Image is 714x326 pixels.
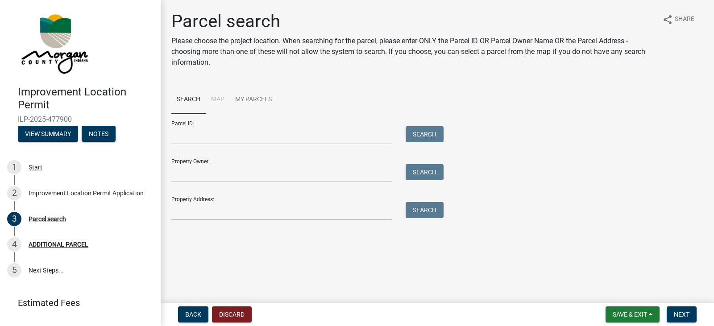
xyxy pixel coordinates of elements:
[171,86,206,114] a: Search
[171,11,655,32] h1: Parcel search
[606,306,660,322] button: Save & Exit
[7,294,146,312] a: Estimated Fees
[674,311,689,318] span: Next
[82,126,116,142] button: Notes
[29,241,88,248] div: ADDITIONAL PARCEL
[29,190,144,196] div: Improvement Location Permit Application
[29,164,42,170] div: Start
[18,131,78,138] wm-modal-confirm: Summary
[7,160,21,174] div: 1
[82,131,116,138] wm-modal-confirm: Notes
[29,216,66,222] div: Parcel search
[230,86,277,114] a: My Parcels
[662,14,673,25] i: share
[406,164,444,180] button: Search
[613,311,647,318] span: Save & Exit
[7,237,21,252] div: 4
[18,9,90,76] img: Morgan County, Indiana
[7,212,21,226] div: 3
[7,186,21,200] div: 2
[667,306,697,322] button: Next
[406,126,444,142] button: Search
[675,14,694,25] span: Share
[18,126,78,142] button: View Summary
[18,115,143,124] span: ILP-2025-477900
[185,311,201,318] span: Back
[406,202,444,218] button: Search
[7,263,21,277] div: 5
[171,36,655,68] p: Please choose the project location. When searching for the parcel, please enter ONLY the Parcel I...
[655,11,702,28] button: shareShare
[178,306,208,322] button: Back
[212,306,252,322] button: Discard
[18,86,154,111] h4: Improvement Location Permit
